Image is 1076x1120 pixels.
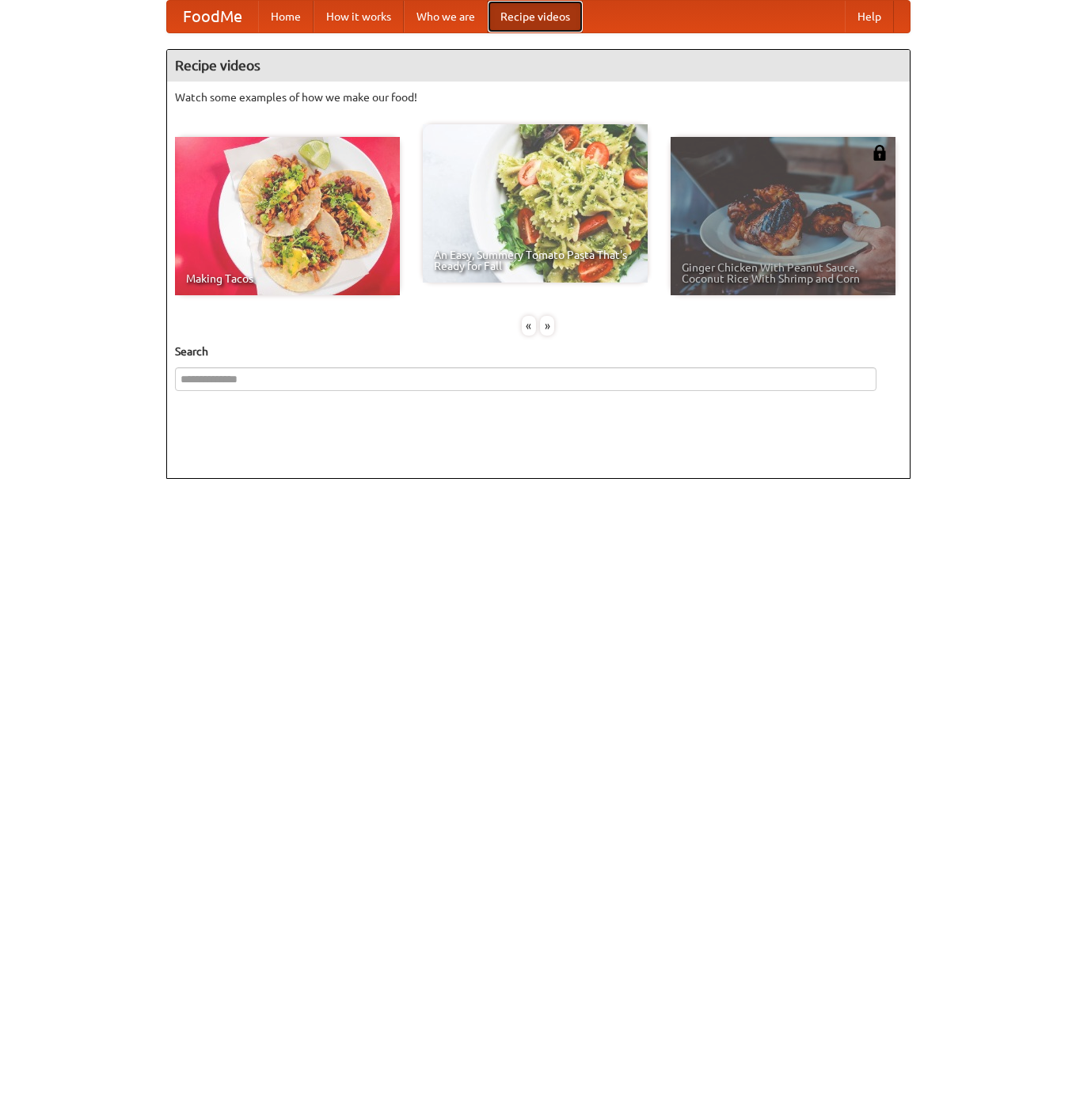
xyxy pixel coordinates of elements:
a: FoodMe [167,1,258,32]
a: An Easy, Summery Tomato Pasta That's Ready for Fall [423,124,648,283]
h5: Search [175,344,902,359]
div: » [540,316,554,336]
a: How it works [314,1,404,32]
a: Help [845,1,894,32]
a: Who we are [404,1,488,32]
a: Recipe videos [488,1,583,32]
p: Watch some examples of how we make our food! [175,89,902,105]
span: An Easy, Summery Tomato Pasta That's Ready for Fall [434,249,637,271]
img: 483408.png [872,145,888,161]
span: Making Tacos [186,273,389,284]
h4: Recipe videos [167,50,910,82]
div: « [522,316,536,336]
a: Home [258,1,314,32]
a: Making Tacos [175,137,400,295]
